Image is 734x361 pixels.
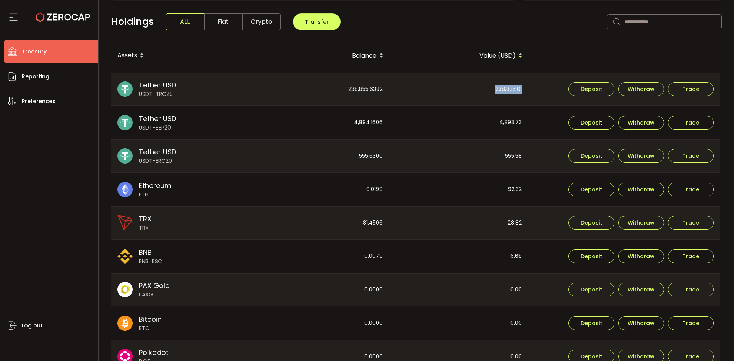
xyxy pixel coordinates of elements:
[581,220,602,225] span: Deposit
[117,249,133,264] img: bnb_bsc_portfolio.png
[568,116,614,130] button: Deposit
[139,347,169,358] span: Polkadot
[390,49,529,62] div: Value (USD)
[682,187,699,192] span: Trade
[581,354,602,359] span: Deposit
[250,140,389,173] div: 555.6300
[668,249,714,263] button: Trade
[250,73,389,106] div: 238,855.6392
[682,220,699,225] span: Trade
[581,187,602,192] span: Deposit
[204,13,242,30] span: Fiat
[618,249,664,263] button: Withdraw
[250,240,389,273] div: 0.0079
[139,291,170,299] span: PAXG
[139,90,176,98] span: USDT-TRC20
[250,106,389,139] div: 4,894.1606
[568,249,614,263] button: Deposit
[117,282,133,297] img: paxg_portfolio.svg
[390,306,528,340] div: 0.00
[628,354,654,359] span: Withdraw
[166,13,204,30] span: ALL
[390,106,528,139] div: 4,893.73
[117,81,133,97] img: usdt_portfolio.svg
[581,120,602,125] span: Deposit
[117,182,133,197] img: eth_portfolio.svg
[628,86,654,92] span: Withdraw
[668,149,714,163] button: Trade
[568,316,614,330] button: Deposit
[618,149,664,163] button: Withdraw
[581,254,602,259] span: Deposit
[250,173,389,206] div: 0.0199
[390,73,528,106] div: 238,835.01
[390,274,528,306] div: 0.00
[628,321,654,326] span: Withdraw
[628,220,654,225] span: Withdraw
[139,247,162,257] span: BNB
[645,278,734,361] iframe: Chat Widget
[250,207,389,240] div: 81.4506
[250,274,389,306] div: 0.0000
[139,157,176,165] span: USDT-ERC20
[390,140,528,173] div: 555.58
[22,46,47,57] span: Treasury
[390,173,528,206] div: 92.32
[390,240,528,273] div: 6.68
[390,207,528,240] div: 28.82
[22,71,49,82] span: Reporting
[139,80,176,90] span: Tether USD
[250,306,389,340] div: 0.0000
[581,86,602,92] span: Deposit
[111,49,250,62] div: Assets
[139,147,176,157] span: Tether USD
[117,215,133,230] img: trx_portfolio.png
[668,116,714,130] button: Trade
[618,82,664,96] button: Withdraw
[618,283,664,296] button: Withdraw
[139,314,162,324] span: Bitcoin
[581,153,602,159] span: Deposit
[628,287,654,292] span: Withdraw
[139,280,170,291] span: PAX Gold
[139,224,151,232] span: TRX
[305,18,329,26] span: Transfer
[139,191,171,199] span: ETH
[139,324,162,332] span: BTC
[250,49,390,62] div: Balance
[568,149,614,163] button: Deposit
[117,115,133,130] img: usdt_portfolio.svg
[139,214,151,224] span: TRX
[293,13,341,30] button: Transfer
[618,116,664,130] button: Withdraw
[628,254,654,259] span: Withdraw
[682,153,699,159] span: Trade
[618,216,664,230] button: Withdraw
[22,320,43,331] span: Log out
[111,15,154,29] span: Holdings
[242,13,281,30] span: Crypto
[568,216,614,230] button: Deposit
[22,96,55,107] span: Preferences
[117,316,133,331] img: btc_portfolio.svg
[682,86,699,92] span: Trade
[139,257,162,265] span: BNB_BSC
[668,82,714,96] button: Trade
[581,321,602,326] span: Deposit
[668,183,714,196] button: Trade
[668,216,714,230] button: Trade
[139,113,176,124] span: Tether USD
[618,183,664,196] button: Withdraw
[568,283,614,296] button: Deposit
[618,316,664,330] button: Withdraw
[568,82,614,96] button: Deposit
[117,148,133,164] img: usdt_portfolio.svg
[139,180,171,191] span: Ethereum
[682,254,699,259] span: Trade
[568,183,614,196] button: Deposit
[628,120,654,125] span: Withdraw
[139,124,176,132] span: USDT-BEP20
[628,187,654,192] span: Withdraw
[628,153,654,159] span: Withdraw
